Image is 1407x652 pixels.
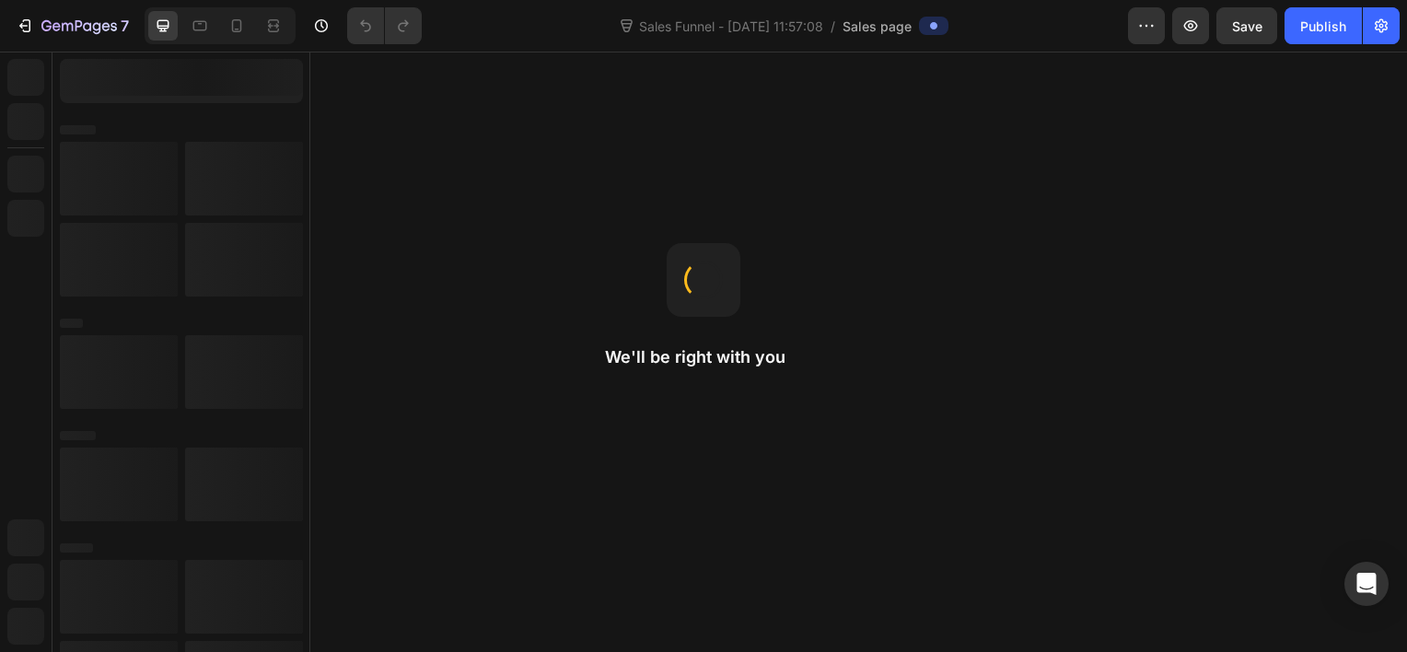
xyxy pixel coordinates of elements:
[1300,17,1346,36] div: Publish
[7,7,137,44] button: 7
[121,15,129,37] p: 7
[1344,562,1389,606] div: Open Intercom Messenger
[831,17,835,36] span: /
[843,17,912,36] span: Sales page
[1285,7,1362,44] button: Publish
[1216,7,1277,44] button: Save
[635,17,827,36] span: Sales Funnel - [DATE] 11:57:08
[347,7,422,44] div: Undo/Redo
[605,346,802,368] h2: We'll be right with you
[1232,18,1262,34] span: Save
